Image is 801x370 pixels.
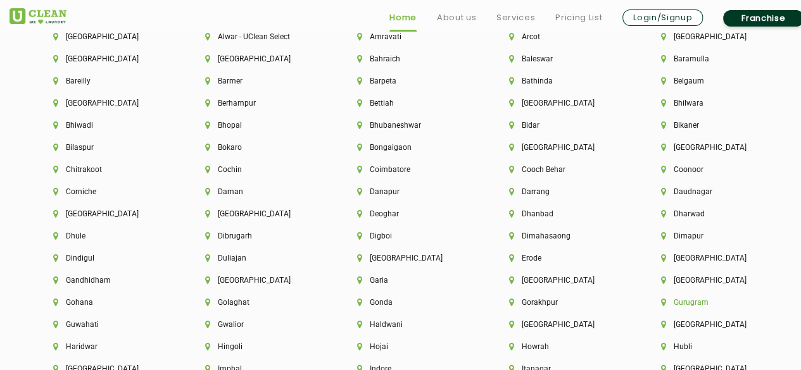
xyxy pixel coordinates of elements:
li: Dindigul [53,254,162,262]
li: [GEOGRAPHIC_DATA] [661,32,770,41]
li: Daudnagar [661,187,770,196]
a: About us [437,10,476,25]
li: Bilaspur [53,143,162,152]
li: Haridwar [53,342,162,351]
li: Barmer [205,77,314,85]
li: Bidar [509,121,618,130]
li: Bareilly [53,77,162,85]
li: Dimahasaong [509,231,618,240]
li: Dharwad [661,209,770,218]
li: Gonda [357,298,466,307]
li: Duliajan [205,254,314,262]
li: Hingoli [205,342,314,351]
a: Pricing List [555,10,602,25]
li: Darrang [509,187,618,196]
li: [GEOGRAPHIC_DATA] [509,320,618,329]
li: Gwalior [205,320,314,329]
li: [GEOGRAPHIC_DATA] [509,99,618,108]
li: [GEOGRAPHIC_DATA] [205,54,314,63]
li: Dimapur [661,231,770,240]
li: Baleswar [509,54,618,63]
li: Bettiah [357,99,466,108]
li: Bathinda [509,77,618,85]
li: Bokaro [205,143,314,152]
li: Berhampur [205,99,314,108]
li: [GEOGRAPHIC_DATA] [661,254,770,262]
li: Gandhidham [53,276,162,285]
li: [GEOGRAPHIC_DATA] [509,143,618,152]
img: UClean Laundry and Dry Cleaning [9,8,66,24]
li: [GEOGRAPHIC_DATA] [509,276,618,285]
li: Deoghar [357,209,466,218]
li: Amravati [357,32,466,41]
li: Bhilwara [661,99,770,108]
li: [GEOGRAPHIC_DATA] [205,209,314,218]
li: [GEOGRAPHIC_DATA] [661,143,770,152]
li: Coonoor [661,165,770,174]
li: Chitrakoot [53,165,162,174]
li: Bhiwadi [53,121,162,130]
li: Alwar - UClean Select [205,32,314,41]
li: Baramulla [661,54,770,63]
li: Hubli [661,342,770,351]
li: Bhopal [205,121,314,130]
li: Golaghat [205,298,314,307]
li: [GEOGRAPHIC_DATA] [53,54,162,63]
a: Home [389,10,417,25]
li: [GEOGRAPHIC_DATA] [53,209,162,218]
li: [GEOGRAPHIC_DATA] [661,320,770,329]
a: Login/Signup [622,9,703,26]
li: Gohana [53,298,162,307]
li: Dhule [53,231,162,240]
li: Garia [357,276,466,285]
li: Bhubaneshwar [357,121,466,130]
li: [GEOGRAPHIC_DATA] [53,32,162,41]
li: Gurugram [661,298,770,307]
li: Coimbatore [357,165,466,174]
li: Bongaigaon [357,143,466,152]
li: Digboi [357,231,466,240]
li: Arcot [509,32,618,41]
li: Cooch Behar [509,165,618,174]
li: [GEOGRAPHIC_DATA] [205,276,314,285]
li: Corniche [53,187,162,196]
li: Belgaum [661,77,770,85]
li: Bahraich [357,54,466,63]
li: Daman [205,187,314,196]
li: [GEOGRAPHIC_DATA] [661,276,770,285]
li: Howrah [509,342,618,351]
li: Haldwani [357,320,466,329]
li: [GEOGRAPHIC_DATA] [357,254,466,262]
li: Barpeta [357,77,466,85]
li: [GEOGRAPHIC_DATA] [53,99,162,108]
li: Danapur [357,187,466,196]
li: Hojai [357,342,466,351]
li: Dibrugarh [205,231,314,240]
li: Bikaner [661,121,770,130]
a: Services [496,10,535,25]
li: Dhanbad [509,209,618,218]
li: Guwahati [53,320,162,329]
li: Cochin [205,165,314,174]
li: Gorakhpur [509,298,618,307]
li: Erode [509,254,618,262]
